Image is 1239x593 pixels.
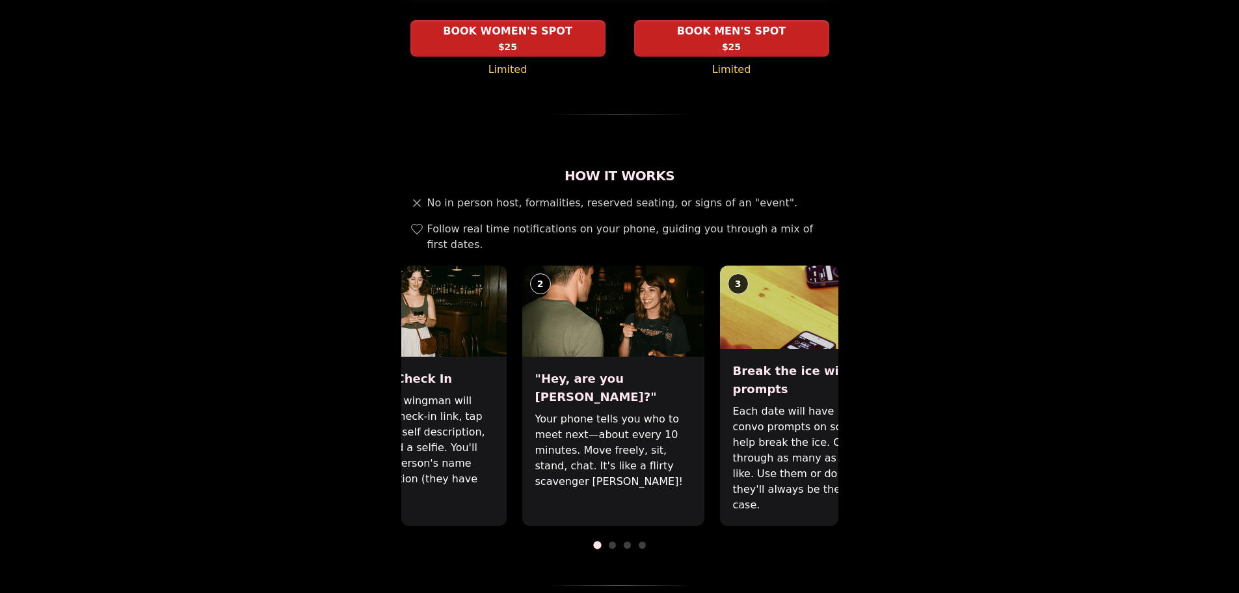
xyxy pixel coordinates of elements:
[498,40,517,53] span: $25
[440,23,575,39] span: BOOK WOMEN'S SPOT
[338,393,494,503] p: Your remote wingman will text you a check-in link, tap in with your self description, fun fact, a...
[410,20,606,57] button: BOOK WOMEN'S SPOT - Limited
[427,221,833,253] span: Follow real time notifications on your phone, guiding you through a mix of first dates.
[325,266,507,357] img: Arrive & Check In
[530,273,551,294] div: 2
[522,266,704,357] img: "Hey, are you Max?"
[535,411,691,490] p: Your phone tells you who to meet next—about every 10 minutes. Move freely, sit, stand, chat. It's...
[488,62,527,77] span: Limited
[338,370,494,388] h3: Arrive & Check In
[733,362,889,398] h3: Break the ice with prompts
[733,404,889,513] p: Each date will have new convo prompts on screen to help break the ice. Cycle through as many as y...
[720,266,902,349] img: Break the ice with prompts
[712,62,751,77] span: Limited
[427,195,798,211] span: No in person host, formalities, reserved seating, or signs of an "event".
[634,20,829,57] button: BOOK MEN'S SPOT - Limited
[535,370,691,406] h3: "Hey, are you [PERSON_NAME]?"
[401,167,838,185] h2: How It Works
[674,23,788,39] span: BOOK MEN'S SPOT
[722,40,741,53] span: $25
[728,273,749,294] div: 3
